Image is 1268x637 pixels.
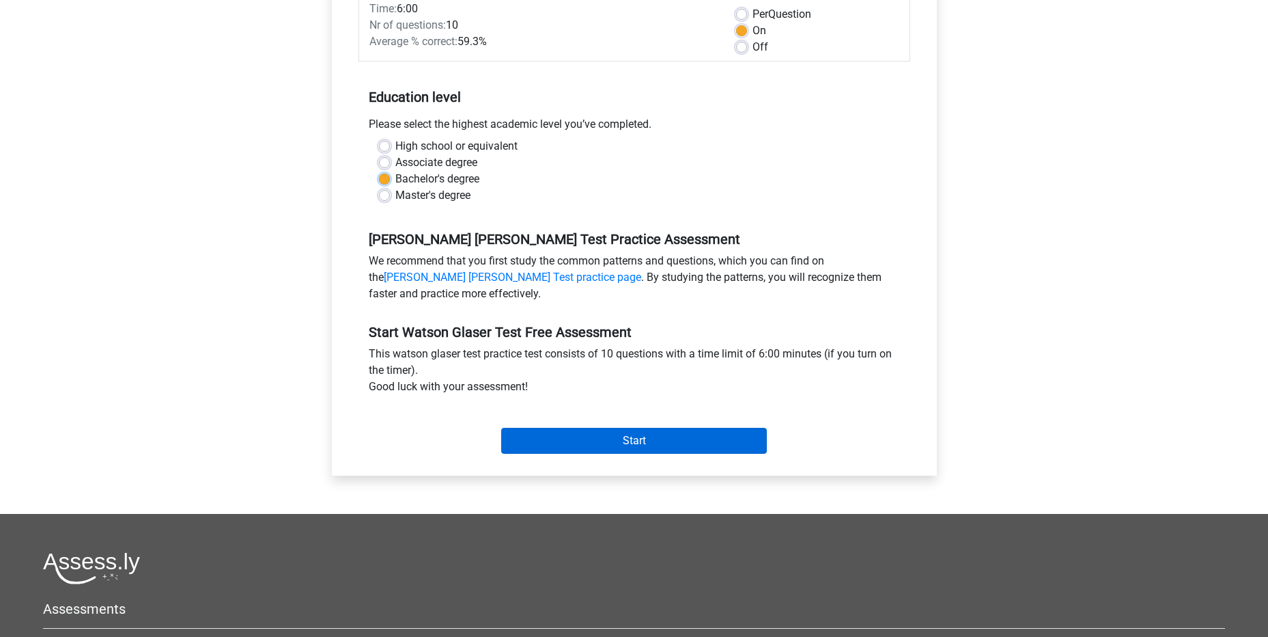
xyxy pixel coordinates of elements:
label: Bachelor's degree [395,171,479,187]
h5: [PERSON_NAME] [PERSON_NAME] Test Practice Assessment [369,231,900,247]
a: [PERSON_NAME] [PERSON_NAME] Test practice page [384,271,641,284]
span: Time: [369,2,397,15]
h5: Start Watson Glaser Test Free Assessment [369,324,900,340]
label: Associate degree [395,154,477,171]
label: On [752,23,766,39]
span: Per [752,8,768,21]
div: We recommend that you first study the common patterns and questions, which you can find on the . ... [358,253,910,308]
h5: Education level [369,83,900,111]
label: Off [752,39,768,55]
div: 59.3% [359,33,726,50]
div: Please select the highest academic level you’ve completed. [358,116,910,138]
span: Average % correct: [369,35,457,48]
input: Start [501,428,767,454]
div: This watson glaser test practice test consists of 10 questions with a time limit of 6:00 minutes ... [358,346,910,401]
label: Master's degree [395,187,470,204]
span: Nr of questions: [369,18,446,31]
div: 6:00 [359,1,726,17]
h5: Assessments [43,601,1225,617]
div: 10 [359,17,726,33]
img: Assessly logo [43,552,140,584]
label: Question [752,6,811,23]
label: High school or equivalent [395,138,518,154]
